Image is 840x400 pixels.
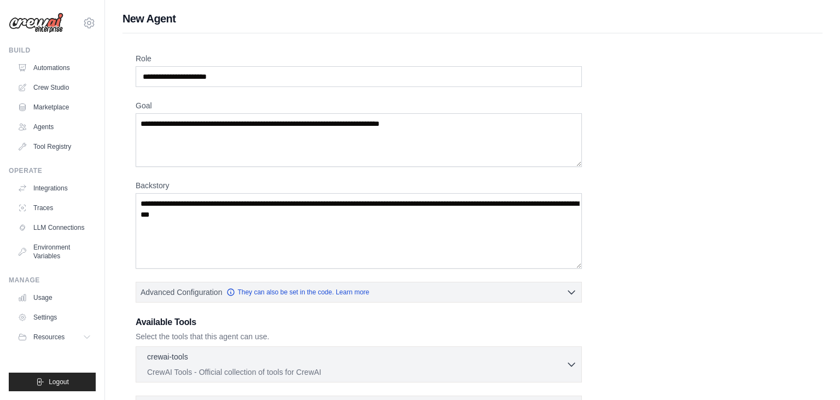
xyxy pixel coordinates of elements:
a: Tool Registry [13,138,96,155]
h3: Available Tools [136,316,582,329]
a: Settings [13,309,96,326]
p: Select the tools that this agent can use. [136,331,582,342]
p: CrewAI Tools - Official collection of tools for CrewAI [147,367,566,378]
button: Resources [13,328,96,346]
a: Agents [13,118,96,136]
div: Manage [9,276,96,285]
a: They can also be set in the code. Learn more [226,288,369,297]
p: crewai-tools [147,351,188,362]
img: Logo [9,13,63,33]
a: Crew Studio [13,79,96,96]
a: Traces [13,199,96,217]
label: Role [136,53,582,64]
div: Operate [9,166,96,175]
span: Logout [49,378,69,386]
h1: New Agent [122,11,822,26]
button: Advanced Configuration They can also be set in the code. Learn more [136,282,581,302]
a: Environment Variables [13,239,96,265]
div: Build [9,46,96,55]
a: Marketplace [13,98,96,116]
label: Backstory [136,180,582,191]
a: Integrations [13,179,96,197]
label: Goal [136,100,582,111]
button: Logout [9,373,96,391]
a: Usage [13,289,96,306]
a: Automations [13,59,96,77]
span: Resources [33,333,65,341]
button: crewai-tools CrewAI Tools - Official collection of tools for CrewAI [141,351,577,378]
span: Advanced Configuration [141,287,222,298]
a: LLM Connections [13,219,96,236]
